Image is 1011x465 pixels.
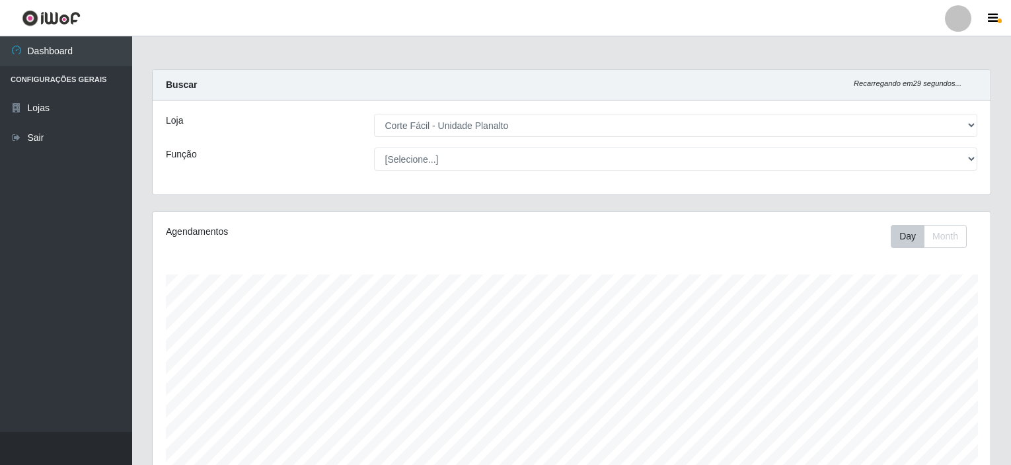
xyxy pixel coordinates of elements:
div: Toolbar with button groups [891,225,977,248]
strong: Buscar [166,79,197,90]
div: Agendamentos [166,225,492,239]
label: Função [166,148,197,161]
div: First group [891,225,967,248]
i: Recarregando em 29 segundos... [854,79,961,87]
button: Day [891,225,924,248]
button: Month [924,225,967,248]
label: Loja [166,114,183,128]
img: CoreUI Logo [22,10,81,26]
